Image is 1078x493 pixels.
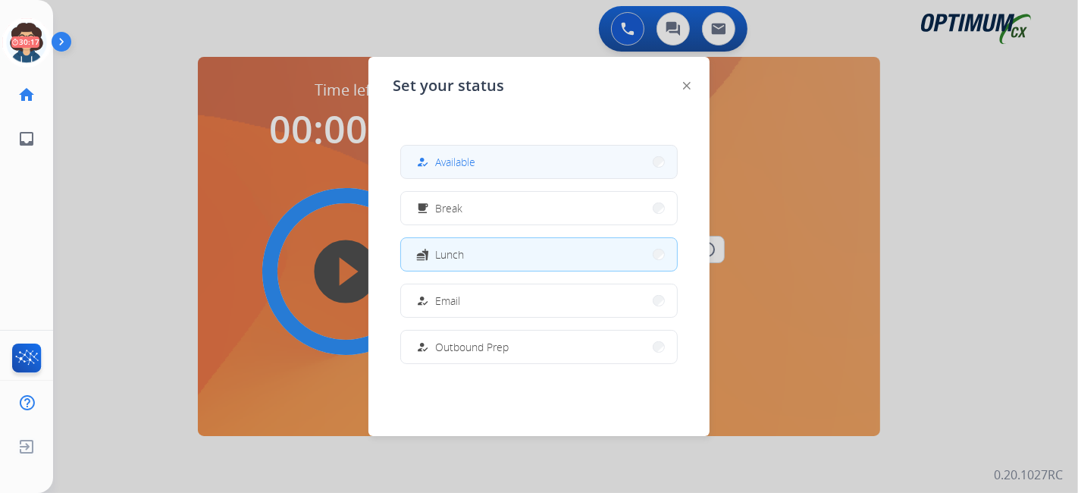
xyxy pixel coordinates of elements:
mat-icon: how_to_reg [416,294,429,307]
button: Break [401,192,677,225]
span: Lunch [435,246,464,262]
button: Lunch [401,238,677,271]
span: Available [435,154,475,170]
img: close-button [683,82,691,89]
span: Break [435,200,462,216]
mat-icon: free_breakfast [416,202,429,215]
mat-icon: fastfood [416,248,429,261]
mat-icon: inbox [17,130,36,148]
span: Outbound Prep [435,339,509,355]
button: Outbound Prep [401,331,677,363]
mat-icon: how_to_reg [416,155,429,168]
button: Email [401,284,677,317]
button: Available [401,146,677,178]
mat-icon: how_to_reg [416,341,429,353]
p: 0.20.1027RC [994,466,1063,484]
mat-icon: home [17,86,36,104]
span: Email [435,293,460,309]
span: Set your status [393,75,504,96]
